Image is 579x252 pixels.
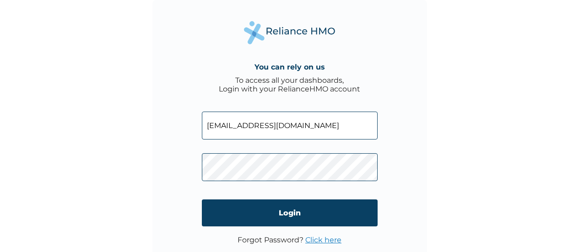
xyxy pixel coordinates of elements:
input: Email address or HMO ID [202,112,378,139]
input: Login [202,199,378,226]
a: Click here [305,236,341,244]
div: To access all your dashboards, Login with your RelianceHMO account [219,76,360,93]
h4: You can rely on us [254,63,325,71]
p: Forgot Password? [238,236,341,244]
img: Reliance Health's Logo [244,21,335,44]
